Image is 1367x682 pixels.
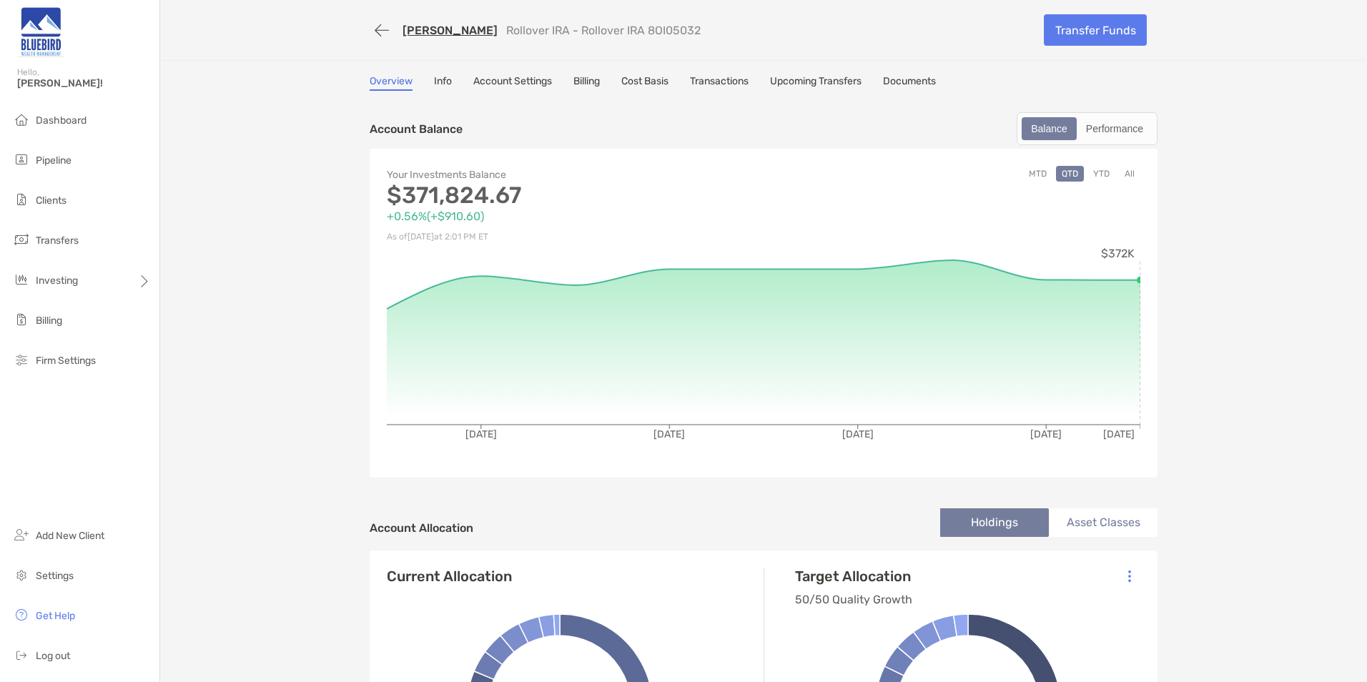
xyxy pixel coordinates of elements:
[1023,119,1075,139] div: Balance
[13,231,30,248] img: transfers icon
[36,570,74,582] span: Settings
[387,166,764,184] p: Your Investments Balance
[36,530,104,542] span: Add New Client
[36,355,96,367] span: Firm Settings
[13,351,30,368] img: firm-settings icon
[17,6,64,57] img: Zoe Logo
[1119,166,1140,182] button: All
[13,271,30,288] img: investing icon
[387,228,764,246] p: As of [DATE] at 2:01 PM ET
[1049,508,1158,537] li: Asset Classes
[36,650,70,662] span: Log out
[1017,112,1158,145] div: segmented control
[403,24,498,37] a: [PERSON_NAME]
[1101,247,1135,260] tspan: $372K
[36,275,78,287] span: Investing
[36,234,79,247] span: Transfers
[506,24,701,37] p: Rollover IRA - Rollover IRA 8OI05032
[795,590,912,608] p: 50/50 Quality Growth
[1087,166,1115,182] button: YTD
[13,311,30,328] img: billing icon
[370,521,473,535] h4: Account Allocation
[795,568,912,585] h4: Target Allocation
[13,111,30,128] img: dashboard icon
[36,315,62,327] span: Billing
[690,75,749,91] a: Transactions
[434,75,452,91] a: Info
[1030,428,1062,440] tspan: [DATE]
[13,151,30,168] img: pipeline icon
[573,75,600,91] a: Billing
[621,75,668,91] a: Cost Basis
[842,428,874,440] tspan: [DATE]
[883,75,936,91] a: Documents
[1103,428,1135,440] tspan: [DATE]
[13,191,30,208] img: clients icon
[387,187,764,204] p: $371,824.67
[387,207,764,225] p: +0.56% ( +$910.60 )
[940,508,1049,537] li: Holdings
[370,120,463,138] p: Account Balance
[770,75,862,91] a: Upcoming Transfers
[36,194,66,207] span: Clients
[17,77,151,89] span: [PERSON_NAME]!
[1023,166,1052,182] button: MTD
[1078,119,1151,139] div: Performance
[387,568,512,585] h4: Current Allocation
[1056,166,1084,182] button: QTD
[36,154,71,167] span: Pipeline
[13,606,30,623] img: get-help icon
[473,75,552,91] a: Account Settings
[13,646,30,663] img: logout icon
[13,526,30,543] img: add_new_client icon
[36,114,87,127] span: Dashboard
[653,428,685,440] tspan: [DATE]
[465,428,497,440] tspan: [DATE]
[36,610,75,622] span: Get Help
[370,75,413,91] a: Overview
[13,566,30,583] img: settings icon
[1044,14,1147,46] a: Transfer Funds
[1128,570,1131,583] img: Icon List Menu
